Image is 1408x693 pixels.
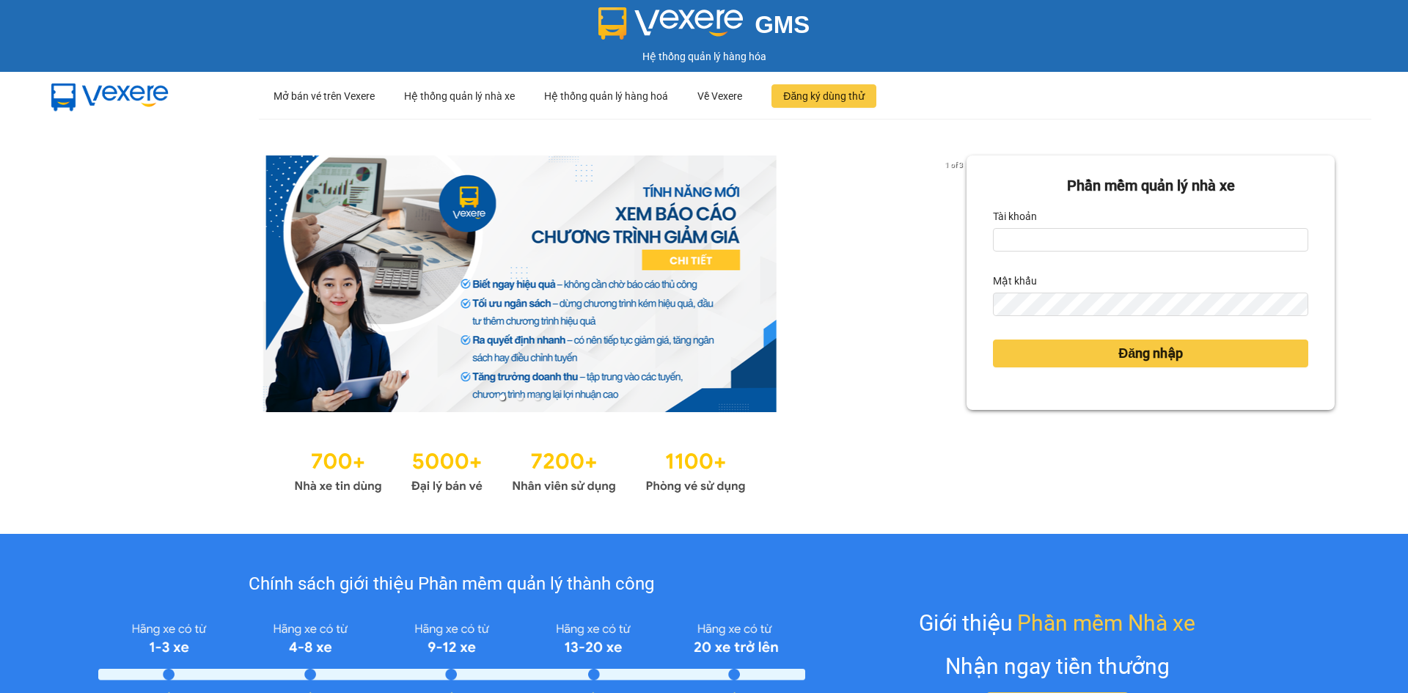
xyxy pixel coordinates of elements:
button: next slide / item [946,155,967,412]
div: Nhận ngay tiền thưởng [945,649,1170,683]
img: logo 2 [598,7,744,40]
span: Phần mềm Nhà xe [1017,606,1195,640]
img: mbUUG5Q.png [37,72,183,120]
img: Statistics.png [294,441,746,497]
span: Đăng nhập [1118,343,1183,364]
input: Mật khẩu [993,293,1308,316]
label: Tài khoản [993,205,1037,228]
label: Mật khẩu [993,269,1037,293]
span: GMS [755,11,810,38]
li: slide item 1 [499,395,505,400]
li: slide item 2 [517,395,523,400]
div: Hệ thống quản lý nhà xe [404,73,515,120]
div: Hệ thống quản lý hàng hoá [544,73,668,120]
input: Tài khoản [993,228,1308,252]
div: Phần mềm quản lý nhà xe [993,175,1308,197]
li: slide item 3 [535,395,540,400]
div: Giới thiệu [919,606,1195,640]
div: Mở bán vé trên Vexere [274,73,375,120]
button: Đăng ký dùng thử [771,84,876,108]
div: Chính sách giới thiệu Phần mềm quản lý thành công [98,571,804,598]
p: 1 of 3 [941,155,967,175]
a: GMS [598,22,810,34]
button: Đăng nhập [993,340,1308,367]
span: Đăng ký dùng thử [783,88,865,104]
button: previous slide / item [73,155,94,412]
div: Về Vexere [697,73,742,120]
div: Hệ thống quản lý hàng hóa [4,48,1404,65]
